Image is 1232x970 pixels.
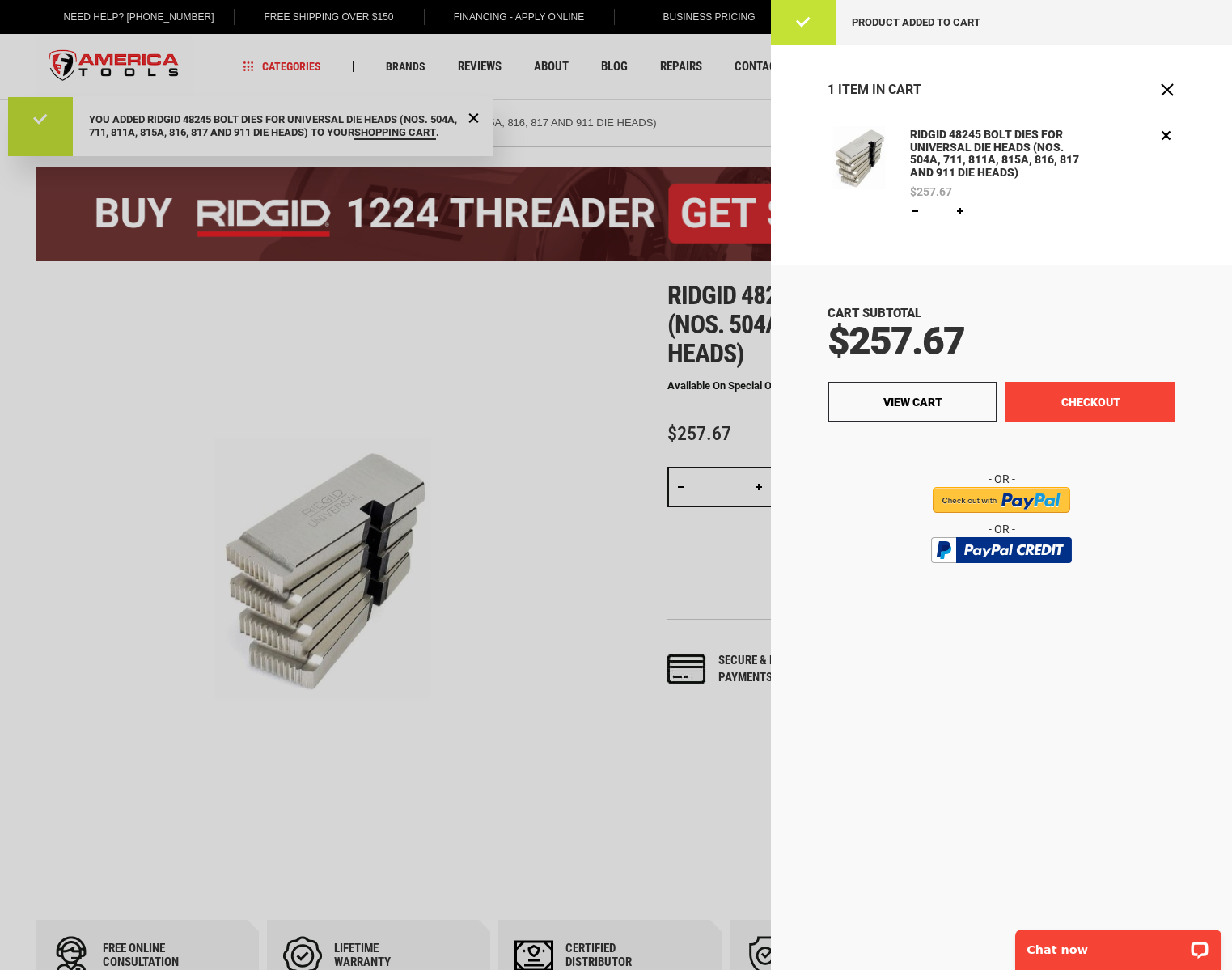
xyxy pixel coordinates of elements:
[941,567,1062,585] img: btn_bml_text.png
[906,126,1092,182] a: RIDGID 48245 BOLT DIES FOR UNIVERSAL DIE HEADS (NOS. 504A, 711, 811A, 815A, 816, 817 AND 911 DIE ...
[838,82,921,97] span: Item in Cart
[828,126,891,189] img: RIDGID 48245 BOLT DIES FOR UNIVERSAL DIE HEADS (NOS. 504A, 711, 811A, 815A, 816, 817 AND 911 DIE ...
[828,126,891,220] a: RIDGID 48245 BOLT DIES FOR UNIVERSAL DIE HEADS (NOS. 504A, 711, 811A, 815A, 816, 817 AND 911 DIE ...
[828,306,921,320] span: Cart Subtotal
[828,82,835,97] span: 1
[852,16,980,28] span: Product added to cart
[1005,382,1175,422] button: Checkout
[1005,919,1232,970] iframe: LiveChat chat widget
[828,382,997,422] a: View Cart
[1159,82,1175,98] button: Close
[828,318,964,364] span: $257.67
[910,186,952,197] span: $257.67
[883,396,942,409] span: View Cart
